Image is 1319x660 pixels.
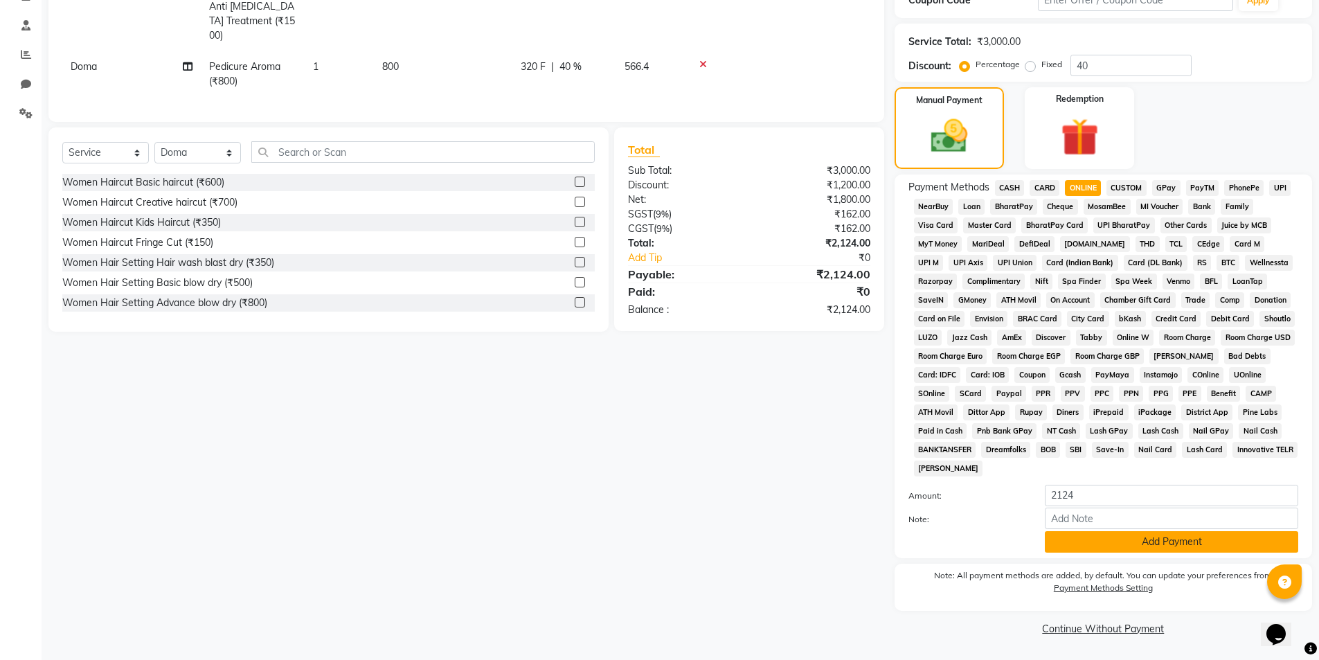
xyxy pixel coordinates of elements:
div: Service Total: [908,35,971,49]
span: MosamBee [1084,199,1131,215]
div: ₹0 [749,283,881,300]
span: DefiDeal [1014,236,1055,252]
span: CUSTOM [1106,180,1147,196]
div: Discount: [908,59,951,73]
span: MI Voucher [1136,199,1183,215]
span: Spa Week [1111,274,1157,289]
div: Paid: [618,283,749,300]
span: AmEx [997,330,1026,346]
span: 566.4 [625,60,649,73]
iframe: chat widget [1261,605,1305,646]
span: Room Charge EGP [992,348,1065,364]
div: ( ) [618,207,749,222]
span: SaveIN [914,292,949,308]
div: ₹0 [771,251,881,265]
a: Add Tip [618,251,771,265]
div: ₹1,800.00 [749,193,881,207]
span: 40 % [559,60,582,74]
span: COnline [1187,367,1223,383]
span: Pnb Bank GPay [972,423,1037,439]
span: 1 [313,60,318,73]
span: BharatPay Card [1021,217,1088,233]
span: ONLINE [1065,180,1101,196]
span: Credit Card [1151,311,1201,327]
div: Women Haircut Creative haircut (₹700) [62,195,237,210]
a: Continue Without Payment [897,622,1309,636]
span: Nail Card [1134,442,1177,458]
span: Donation [1250,292,1291,308]
span: UPI BharatPay [1093,217,1155,233]
span: Nift [1030,274,1052,289]
label: Note: All payment methods are added, by default. You can update your preferences from [908,569,1298,600]
span: Trade [1181,292,1210,308]
span: Card on File [914,311,965,327]
span: Shoutlo [1259,311,1295,327]
span: Room Charge USD [1221,330,1295,346]
span: Discover [1032,330,1070,346]
div: ( ) [618,222,749,236]
span: 9% [656,223,670,234]
span: Wellnessta [1245,255,1293,271]
span: Dittor App [963,404,1010,420]
span: Online W [1113,330,1154,346]
label: Redemption [1056,93,1104,105]
span: BFL [1200,274,1222,289]
span: PPV [1061,386,1085,402]
span: BANKTANSFER [914,442,976,458]
span: Envision [970,311,1007,327]
span: SBI [1066,442,1086,458]
span: Gcash [1055,367,1086,383]
span: Complimentary [962,274,1025,289]
span: City Card [1067,311,1109,327]
span: Pedicure Aroma (₹800) [209,60,280,87]
span: Card M [1230,236,1264,252]
img: _gift.svg [1049,114,1111,161]
span: SOnline [914,386,950,402]
span: GPay [1152,180,1181,196]
div: ₹1,200.00 [749,178,881,193]
div: ₹3,000.00 [749,163,881,178]
span: SGST [628,208,653,220]
span: Lash Cash [1138,423,1183,439]
span: Coupon [1014,367,1050,383]
span: Total [628,143,660,157]
input: Amount [1045,485,1298,506]
div: Women Hair Setting Hair wash blast dry (₹350) [62,256,274,270]
div: ₹162.00 [749,207,881,222]
span: CAMP [1246,386,1276,402]
span: Benefit [1207,386,1241,402]
span: District App [1181,404,1232,420]
span: Save-In [1092,442,1129,458]
label: Note: [898,513,1035,526]
span: Visa Card [914,217,958,233]
span: THD [1136,236,1160,252]
span: BharatPay [990,199,1037,215]
span: Doma [71,60,97,73]
span: Rupay [1015,404,1047,420]
span: iPackage [1134,404,1176,420]
span: CARD [1030,180,1059,196]
span: BOB [1036,442,1060,458]
span: Diners [1052,404,1084,420]
span: Comp [1215,292,1244,308]
span: Lash Card [1182,442,1227,458]
div: ₹3,000.00 [977,35,1021,49]
div: ₹162.00 [749,222,881,236]
span: Card (Indian Bank) [1042,255,1118,271]
span: | [551,60,554,74]
span: Card: IOB [966,367,1009,383]
span: Paid in Cash [914,423,967,439]
span: Spa Finder [1058,274,1106,289]
span: Family [1221,199,1253,215]
span: Nail GPay [1189,423,1234,439]
span: PayMaya [1091,367,1134,383]
span: Instamojo [1140,367,1183,383]
div: ₹2,124.00 [749,266,881,283]
span: MariDeal [967,236,1009,252]
span: PPE [1178,386,1201,402]
span: NearBuy [914,199,953,215]
span: [PERSON_NAME] [1149,348,1219,364]
span: Razorpay [914,274,958,289]
span: ATH Movil [914,404,958,420]
span: Pine Labs [1238,404,1282,420]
